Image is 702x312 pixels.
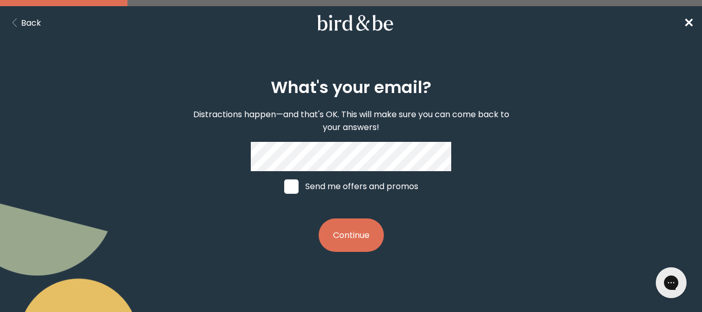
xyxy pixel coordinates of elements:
label: Send me offers and promos [274,171,428,202]
a: ✕ [683,14,694,32]
span: ✕ [683,14,694,31]
p: Distractions happen—and that's OK. This will make sure you can come back to your answers! [184,108,519,134]
button: Continue [319,218,384,252]
button: Back Button [8,16,41,29]
iframe: Gorgias live chat messenger [651,264,692,302]
h2: What's your email? [271,75,431,100]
